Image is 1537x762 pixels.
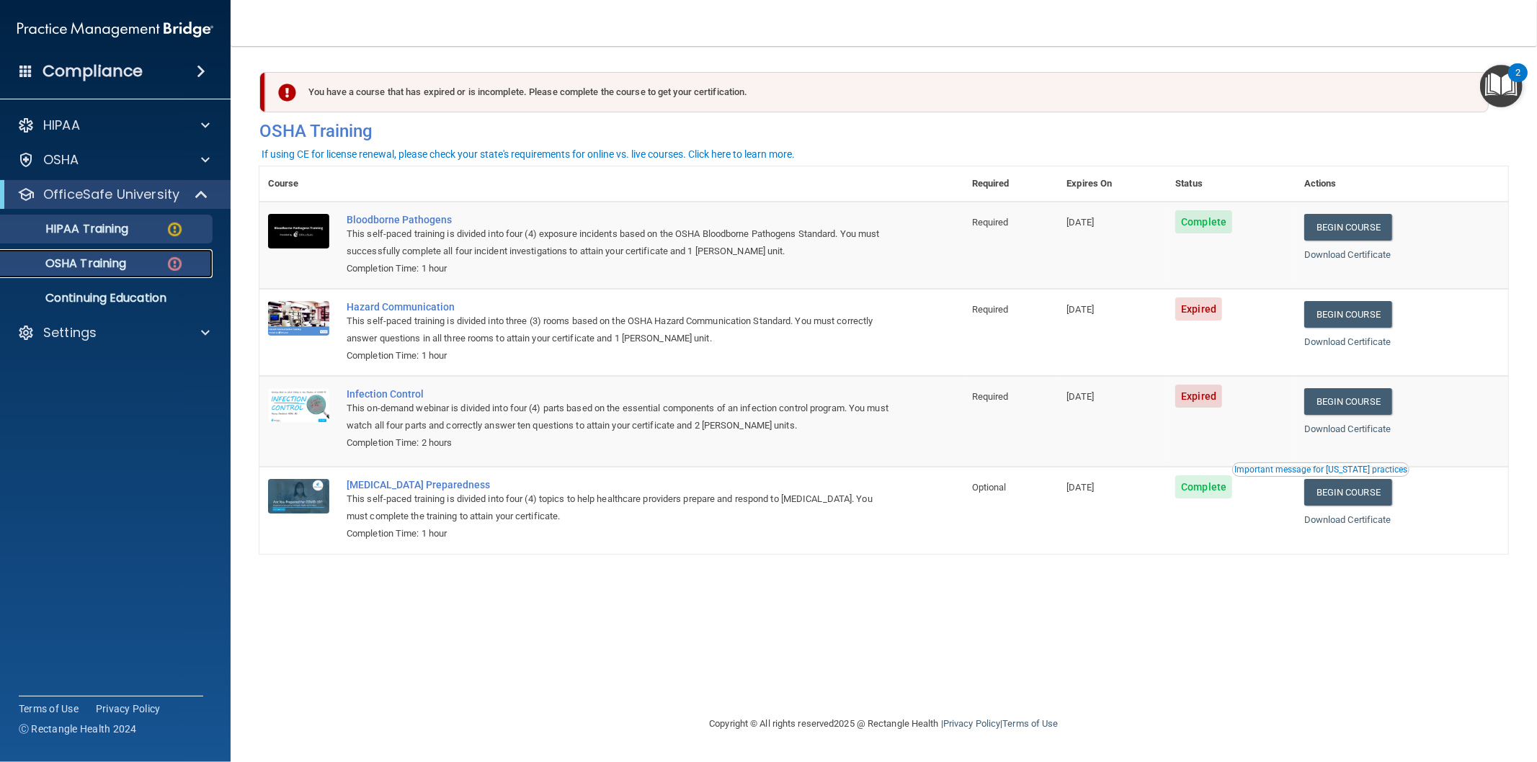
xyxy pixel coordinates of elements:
[17,151,210,169] a: OSHA
[259,147,797,161] button: If using CE for license renewal, please check your state's requirements for online vs. live cours...
[262,149,795,159] div: If using CE for license renewal, please check your state's requirements for online vs. live cours...
[19,702,79,716] a: Terms of Use
[1304,336,1391,347] a: Download Certificate
[1167,166,1295,202] th: Status
[1304,388,1392,415] a: Begin Course
[1515,73,1520,91] div: 2
[166,220,184,238] img: warning-circle.0cc9ac19.png
[347,260,891,277] div: Completion Time: 1 hour
[259,121,1508,141] h4: OSHA Training
[347,301,891,313] a: Hazard Communication
[43,324,97,341] p: Settings
[1175,297,1222,321] span: Expired
[621,701,1147,747] div: Copyright © All rights reserved 2025 @ Rectangle Health | |
[1304,423,1391,434] a: Download Certificate
[1066,482,1094,493] span: [DATE]
[972,217,1009,228] span: Required
[278,84,296,102] img: exclamation-circle-solid-danger.72ef9ffc.png
[1175,210,1232,233] span: Complete
[1234,465,1407,474] div: Important message for [US_STATE] practices
[19,722,137,736] span: Ⓒ Rectangle Health 2024
[972,391,1009,402] span: Required
[1304,249,1391,260] a: Download Certificate
[347,400,891,434] div: This on-demand webinar is divided into four (4) parts based on the essential components of an inf...
[1066,304,1094,315] span: [DATE]
[1232,462,1409,477] button: Read this if you are a dental practitioner in the state of CA
[972,304,1009,315] span: Required
[1002,718,1058,729] a: Terms of Use
[43,61,143,81] h4: Compliance
[972,482,1007,493] span: Optional
[96,702,161,716] a: Privacy Policy
[1304,214,1392,241] a: Begin Course
[347,214,891,225] a: Bloodborne Pathogens
[943,718,1000,729] a: Privacy Policy
[9,291,206,305] p: Continuing Education
[1175,475,1232,498] span: Complete
[9,256,126,271] p: OSHA Training
[43,117,80,134] p: HIPAA
[17,186,209,203] a: OfficeSafe University
[1304,479,1392,506] a: Begin Course
[43,151,79,169] p: OSHA
[1304,514,1391,525] a: Download Certificate
[347,490,891,525] div: This self-paced training is divided into four (4) topics to help healthcare providers prepare and...
[347,525,891,542] div: Completion Time: 1 hour
[166,255,184,273] img: danger-circle.6113f641.png
[347,479,891,490] a: [MEDICAL_DATA] Preparedness
[1480,65,1523,107] button: Open Resource Center, 2 new notifications
[963,166,1059,202] th: Required
[347,225,891,260] div: This self-paced training is divided into four (4) exposure incidents based on the OSHA Bloodborne...
[347,434,891,452] div: Completion Time: 2 hours
[1058,166,1167,202] th: Expires On
[347,313,891,347] div: This self-paced training is divided into three (3) rooms based on the OSHA Hazard Communication S...
[17,324,210,341] a: Settings
[17,15,213,44] img: PMB logo
[17,117,210,134] a: HIPAA
[347,388,891,400] a: Infection Control
[1175,385,1222,408] span: Expired
[1304,301,1392,328] a: Begin Course
[347,347,891,364] div: Completion Time: 1 hour
[1066,391,1094,402] span: [DATE]
[43,186,179,203] p: OfficeSafe University
[265,72,1489,112] div: You have a course that has expired or is incomplete. Please complete the course to get your certi...
[1066,217,1094,228] span: [DATE]
[1296,166,1508,202] th: Actions
[259,166,338,202] th: Course
[9,222,128,236] p: HIPAA Training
